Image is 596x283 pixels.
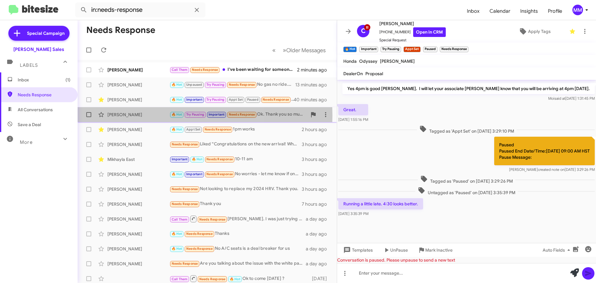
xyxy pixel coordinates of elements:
div: Conversation is paused. Please unpause to send a new text [337,257,596,263]
a: Calendar [485,2,515,20]
div: 40 minutes ago [295,97,332,103]
span: 🔥 Hot [172,232,182,236]
a: Open in CRM [413,27,446,37]
span: 🔥 Hot [172,247,182,251]
button: UnPause [378,244,413,256]
div: Ok to come [DATE] ? [169,275,309,282]
button: Next [279,44,329,57]
div: 3 hours ago [302,171,332,177]
a: Profile [543,2,567,20]
button: Templates [337,244,378,256]
span: Needs Response [206,172,233,176]
div: Ok. Thank you so much! [169,111,307,118]
div: No A/C seats is a deal breaker for us [169,245,306,252]
div: [PERSON_NAME] [107,216,169,222]
div: [PERSON_NAME] [107,201,169,207]
span: Mark Inactive [425,244,453,256]
span: Tagged as 'Paused' on [DATE] 3:29:26 PM [418,175,515,184]
small: Appt Set [404,47,420,52]
h1: Needs Response [86,25,155,35]
div: 1pm works [169,126,302,133]
span: Needs Response [263,98,289,102]
div: [PERSON_NAME] [107,261,169,267]
span: Tagged as 'Appt Set' on [DATE] 3:29:10 PM [417,125,517,134]
div: 13 minutes ago [295,82,332,88]
span: All Conversations [18,107,53,113]
button: Mark Inactive [413,244,458,256]
span: 🔥 Hot [230,277,240,281]
span: Proposal [365,71,383,76]
p: Paused Paused End Date/Time:[DATE] 09:00 AM HST Pause Message: [494,137,595,165]
div: 10-11 am [169,156,302,163]
div: a day ago [306,231,332,237]
div: [PERSON_NAME] [107,186,169,192]
div: [PERSON_NAME] [107,67,169,73]
div: Thanks [169,230,306,237]
button: Apply Tags [503,26,566,37]
div: 2 hours ago [302,126,332,133]
span: Needs Response [186,232,213,236]
span: Save a Deal [18,121,41,128]
p: Great. [338,104,368,115]
button: MM [567,5,589,15]
div: [PERSON_NAME] [107,97,169,103]
div: MM [572,5,583,15]
p: Running a little late. 4:30 looks better. [338,198,423,209]
span: Needs Response [18,92,70,98]
a: Inbox [462,2,485,20]
span: (1) [65,77,70,83]
span: Honda [343,58,357,64]
span: 🔥 Hot [172,98,182,102]
span: Auto Fields [543,244,572,256]
span: « [272,46,276,54]
div: Are you talking about the issue with the white paint on our 2018 Honda Fit? [169,260,306,267]
div: 3 hours ago [302,186,332,192]
span: Needs Response [206,157,233,161]
nav: Page navigation example [269,44,329,57]
div: a day ago [306,216,332,222]
span: Needs Response [172,187,198,191]
div: 7 hours ago [302,201,332,207]
span: Labels [20,62,38,68]
small: Needs Response [440,47,468,52]
span: [PERSON_NAME] [DATE] 3:29:26 PM [509,167,595,172]
span: » [283,46,286,54]
span: 🔥 Hot [172,172,182,176]
span: Needs Response [199,217,226,221]
div: Liked “Congratulations on the new arrival! Whenever you're ready, feel free to reach out to us. W... [169,141,302,148]
span: Appt Set [186,127,201,131]
div: [PERSON_NAME] Sales [13,46,64,52]
span: Needs Response [186,247,213,251]
small: Paused [423,47,437,52]
div: [DATE] [309,276,332,282]
span: Needs Response [192,68,218,72]
span: Inbox [18,77,70,83]
div: [PERSON_NAME] [107,171,169,177]
p: Yes 4pm is good [PERSON_NAME]. I will let your associate [PERSON_NAME] know that you will be arri... [342,83,595,94]
span: Templates [342,244,373,256]
div: 3 hours ago [302,156,332,162]
input: Search [75,2,205,17]
span: [PERSON_NAME] [380,58,415,64]
div: 2 minutes ago [297,67,332,73]
div: [PERSON_NAME]. I was just trying to reach you to discuss my lease end. [169,215,306,223]
div: Thank you [169,200,302,208]
div: a day ago [306,261,332,267]
span: [PHONE_NUMBER] [379,27,446,37]
span: Needs Response [229,112,255,116]
span: Needs Response [199,277,226,281]
span: Try Pausing [206,98,224,102]
span: Apply Tags [528,26,551,37]
div: Not looking to replace my 2024 HRV. Thank you. [169,185,302,193]
span: 🔥 Hot [172,127,182,131]
span: [DATE] 3:35:39 PM [338,211,368,216]
small: 🔥 Hot [343,47,357,52]
div: No worries - let me know if one pops up, I'll come in. [169,171,302,178]
a: Insights [515,2,543,20]
span: Needs Response [172,202,198,206]
div: Mikhayla East [107,156,169,162]
span: Needs Response [172,262,198,266]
